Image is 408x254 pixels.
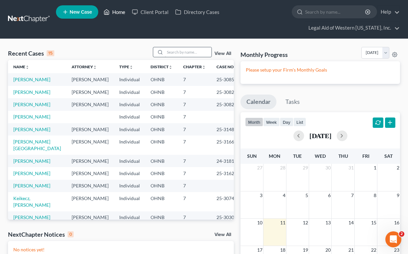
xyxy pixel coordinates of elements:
[178,155,211,167] td: 7
[399,231,404,237] span: 2
[246,67,395,73] p: Please setup your Firm's Monthly Goals
[13,89,50,95] a: [PERSON_NAME]
[178,111,211,123] td: 7
[240,95,276,109] a: Calendar
[114,123,145,135] td: Individual
[178,167,211,179] td: 7
[293,153,302,159] span: Tue
[214,51,231,56] a: View All
[66,73,114,86] td: [PERSON_NAME]
[172,6,223,18] a: Directory Cases
[145,167,178,179] td: OHNB
[348,219,354,227] span: 14
[66,192,114,211] td: [PERSON_NAME]
[279,164,286,172] span: 28
[13,158,50,164] a: [PERSON_NAME]
[302,219,309,227] span: 12
[129,6,172,18] a: Client Portal
[183,64,206,69] a: Chapterunfold_more
[13,170,50,176] a: [PERSON_NAME]
[384,153,393,159] span: Sat
[393,219,400,227] span: 16
[263,118,280,127] button: week
[47,50,54,56] div: 15
[279,219,286,227] span: 11
[211,135,243,154] td: 25-31666
[211,211,243,224] td: 25-30307
[114,111,145,123] td: Individual
[396,164,400,172] span: 2
[338,153,348,159] span: Thu
[247,153,257,159] span: Sun
[370,219,377,227] span: 15
[293,118,306,127] button: list
[350,191,354,199] span: 7
[114,192,145,211] td: Individual
[178,73,211,86] td: 7
[269,153,280,159] span: Mon
[211,155,243,167] td: 24-31810
[259,191,263,199] span: 3
[309,132,331,139] h2: [DATE]
[373,164,377,172] span: 1
[13,183,50,188] a: [PERSON_NAME]
[302,164,309,172] span: 29
[8,49,54,57] div: Recent Cases
[145,180,178,192] td: OHNB
[13,64,29,69] a: Nameunfold_more
[169,65,173,69] i: unfold_more
[151,64,173,69] a: Districtunfold_more
[178,123,211,135] td: 7
[93,65,97,69] i: unfold_more
[234,65,238,69] i: unfold_more
[66,167,114,179] td: [PERSON_NAME]
[145,111,178,123] td: OHNB
[178,135,211,154] td: 7
[279,95,306,109] a: Tasks
[282,191,286,199] span: 4
[315,153,326,159] span: Wed
[305,22,400,34] a: Legal Aid of Western [US_STATE], Inc.
[13,214,50,220] a: [PERSON_NAME]
[129,65,133,69] i: unfold_more
[385,231,401,247] iframe: Intercom live chat
[348,164,354,172] span: 31
[256,164,263,172] span: 27
[13,195,50,208] a: Keikecz, [PERSON_NAME]
[145,123,178,135] td: OHNB
[211,98,243,111] td: 25-30828
[13,114,50,120] a: [PERSON_NAME]
[114,98,145,111] td: Individual
[305,6,366,18] input: Search by name...
[66,180,114,192] td: [PERSON_NAME]
[211,86,243,98] td: 25-30829
[178,192,211,211] td: 7
[280,118,293,127] button: day
[325,164,331,172] span: 30
[396,191,400,199] span: 9
[325,246,331,254] span: 20
[114,73,145,86] td: Individual
[13,246,228,253] p: No notices yet!
[145,73,178,86] td: OHNB
[119,64,133,69] a: Typeunfold_more
[211,123,243,135] td: 25-31486
[66,211,114,224] td: [PERSON_NAME]
[279,246,286,254] span: 18
[114,211,145,224] td: Individual
[178,211,211,224] td: 7
[256,219,263,227] span: 10
[114,155,145,167] td: Individual
[178,180,211,192] td: 7
[211,192,243,211] td: 25-30745
[13,139,61,151] a: [PERSON_NAME][GEOGRAPHIC_DATA]
[13,77,50,82] a: [PERSON_NAME]
[25,65,29,69] i: unfold_more
[348,246,354,254] span: 21
[327,191,331,199] span: 6
[145,155,178,167] td: OHNB
[100,6,129,18] a: Home
[256,246,263,254] span: 17
[72,64,97,69] a: Attorneyunfold_more
[70,10,92,15] span: New Case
